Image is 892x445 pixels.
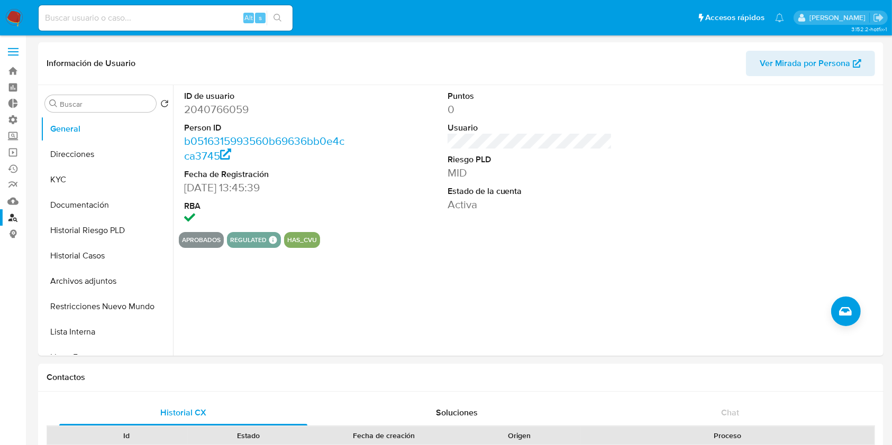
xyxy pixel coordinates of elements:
dt: ID de usuario [184,90,349,102]
button: KYC [41,167,173,192]
dt: RBA [184,200,349,212]
input: Buscar [60,99,152,109]
dt: Riesgo PLD [448,154,613,165]
button: Archivos adjuntos [41,268,173,294]
span: Alt [244,13,253,23]
div: Proceso [588,430,867,441]
span: Ver Mirada por Persona [760,51,850,76]
dd: MID [448,165,613,180]
div: Origen [466,430,573,441]
dd: 0 [448,102,613,117]
a: b0516315993560b69636bb0e4cca3745 [184,133,344,163]
dt: Puntos [448,90,613,102]
button: regulated [230,238,267,242]
p: ignacio.bagnardi@mercadolibre.com [809,13,869,23]
button: Restricciones Nuevo Mundo [41,294,173,319]
dd: 2040766059 [184,102,349,117]
button: Aprobados [182,238,221,242]
span: Soluciones [436,406,478,419]
dt: Fecha de Registración [184,169,349,180]
span: Historial CX [160,406,206,419]
button: Volver al orden por defecto [160,99,169,111]
button: Listas Externas [41,345,173,370]
button: Buscar [49,99,58,108]
input: Buscar usuario o caso... [39,11,293,25]
span: Chat [721,406,739,419]
button: search-icon [267,11,288,25]
button: Direcciones [41,142,173,167]
dd: Activa [448,197,613,212]
h1: Contactos [47,372,875,383]
dt: Estado de la cuenta [448,186,613,197]
button: Ver Mirada por Persona [746,51,875,76]
dd: [DATE] 13:45:39 [184,180,349,195]
dt: Person ID [184,122,349,134]
span: Accesos rápidos [705,12,764,23]
div: Id [73,430,180,441]
dt: Usuario [448,122,613,134]
button: Historial Casos [41,243,173,268]
span: s [259,13,262,23]
div: Fecha de creación [317,430,451,441]
button: General [41,116,173,142]
a: Salir [873,12,884,23]
button: has_cvu [287,238,317,242]
a: Notificaciones [775,13,784,22]
button: Lista Interna [41,319,173,345]
div: Estado [195,430,303,441]
button: Documentación [41,192,173,218]
button: Historial Riesgo PLD [41,218,173,243]
h1: Información de Usuario [47,58,135,69]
